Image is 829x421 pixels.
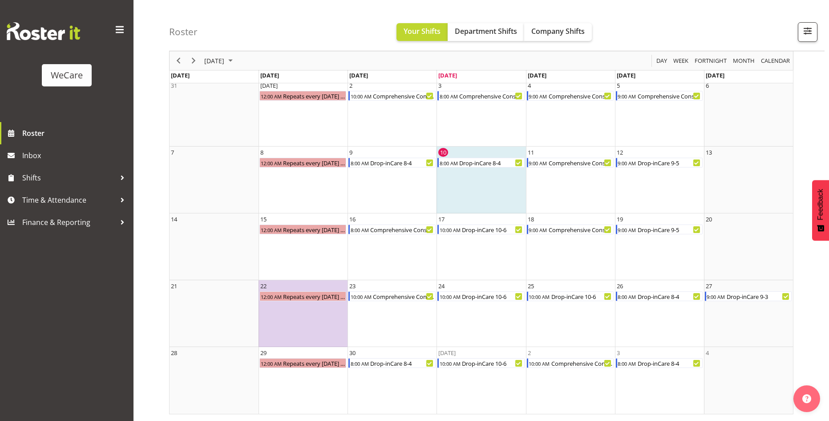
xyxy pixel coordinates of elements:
[51,69,83,82] div: WeCare
[169,27,198,37] h4: Roster
[369,158,435,167] div: Drop-inCare 8-4
[282,359,346,368] div: Repeats every [DATE] - [PERSON_NAME]
[171,71,190,79] span: [DATE]
[637,225,702,234] div: Drop-inCare 9-5
[706,215,712,224] div: 20
[637,359,702,368] div: Drop-inCare 8-4
[348,347,437,414] td: Tuesday, September 30, 2025
[170,280,259,347] td: Sunday, September 21, 2025
[22,171,116,184] span: Shifts
[348,225,435,234] div: Comprehensive Consult 8-4 Begin From Tuesday, September 16, 2025 at 8:00:00 AM GMT+12:00 Ends At ...
[171,81,177,90] div: 31
[802,394,811,403] img: help-xxl-2.png
[693,55,728,66] button: Fortnight
[706,348,709,357] div: 4
[461,292,524,301] div: Drop-inCare 10-6
[348,358,435,368] div: Drop-inCare 8-4 Begin From Tuesday, September 30, 2025 at 8:00:00 AM GMT+13:00 Ends At Tuesday, S...
[706,292,726,301] div: 9:00 AM
[615,213,704,280] td: Friday, September 19, 2025
[170,147,259,213] td: Sunday, September 7, 2025
[526,213,615,280] td: Thursday, September 18, 2025
[526,147,615,213] td: Thursday, September 11, 2025
[615,280,704,347] td: Friday, September 26, 2025
[550,359,613,368] div: Comprehensive Consult 10-6
[372,292,435,301] div: Comprehensive Consult 10-6
[527,225,614,234] div: Comprehensive Consult 9-5 Begin From Thursday, September 18, 2025 at 9:00:00 AM GMT+12:00 Ends At...
[369,359,435,368] div: Drop-inCare 8-4
[616,291,703,301] div: Drop-inCare 8-4 Begin From Friday, September 26, 2025 at 8:00:00 AM GMT+12:00 Ends At Friday, Sep...
[437,225,524,234] div: Drop-inCare 10-6 Begin From Wednesday, September 17, 2025 at 10:00:00 AM GMT+12:00 Ends At Wednes...
[259,158,346,168] div: Repeats every monday - Rachna Anderson Begin From Monday, September 8, 2025 at 12:00:00 AM GMT+12...
[438,282,445,290] div: 24
[439,225,461,234] div: 10:00 AM
[348,147,437,213] td: Tuesday, September 9, 2025
[170,347,259,414] td: Sunday, September 28, 2025
[528,158,548,167] div: 9:00 AM
[461,359,524,368] div: Drop-inCare 10-6
[526,80,615,147] td: Thursday, September 4, 2025
[637,158,702,167] div: Drop-inCare 9-5
[527,158,614,168] div: Comprehensive Consult 9-5 Begin From Thursday, September 11, 2025 at 9:00:00 AM GMT+12:00 Ends At...
[704,280,793,347] td: Saturday, September 27, 2025
[706,148,712,157] div: 13
[188,55,200,66] button: Next
[706,71,724,79] span: [DATE]
[615,147,704,213] td: Friday, September 12, 2025
[350,359,369,368] div: 8:00 AM
[526,347,615,414] td: Thursday, October 2, 2025
[260,148,263,157] div: 8
[350,91,372,100] div: 10:00 AM
[528,215,534,224] div: 18
[170,80,259,147] td: Sunday, August 31, 2025
[438,81,441,90] div: 3
[704,80,793,147] td: Saturday, September 6, 2025
[458,91,524,100] div: Comprehensive Consult 8-4
[439,91,458,100] div: 8:00 AM
[438,148,448,157] div: 10
[437,358,524,368] div: Drop-inCare 10-6 Begin From Wednesday, October 1, 2025 at 10:00:00 AM GMT+13:00 Ends At Wednesday...
[282,158,346,167] div: Repeats every [DATE] - [PERSON_NAME]
[349,282,356,290] div: 23
[732,55,756,66] span: Month
[726,292,791,301] div: Drop-inCare 9-3
[548,158,613,167] div: Comprehensive Consult 9-5
[171,51,186,70] div: Previous
[186,51,201,70] div: Next
[169,46,793,414] div: of September 2025
[22,149,129,162] span: Inbox
[704,147,793,213] td: Saturday, September 13, 2025
[348,80,437,147] td: Tuesday, September 2, 2025
[617,359,637,368] div: 8:00 AM
[526,280,615,347] td: Thursday, September 25, 2025
[282,292,346,301] div: Repeats every [DATE] - [PERSON_NAME]
[282,91,346,100] div: Repeats every [DATE] - [PERSON_NAME]
[348,91,435,101] div: Comprehensive Consult 10-6 Begin From Tuesday, September 2, 2025 at 10:00:00 AM GMT+12:00 Ends At...
[694,55,728,66] span: Fortnight
[548,225,613,234] div: Comprehensive Consult 9-5
[437,158,524,168] div: Drop-inCare 8-4 Begin From Wednesday, September 10, 2025 at 8:00:00 AM GMT+12:00 Ends At Wednesda...
[349,71,368,79] span: [DATE]
[760,55,791,66] span: calendar
[616,225,703,234] div: Drop-inCare 9-5 Begin From Friday, September 19, 2025 at 9:00:00 AM GMT+12:00 Ends At Friday, Sep...
[616,358,703,368] div: Drop-inCare 8-4 Begin From Friday, October 3, 2025 at 8:00:00 AM GMT+13:00 Ends At Friday, Octobe...
[259,80,348,147] td: Monday, September 1, 2025
[437,280,526,347] td: Wednesday, September 24, 2025
[617,282,623,290] div: 26
[458,158,524,167] div: Drop-inCare 8-4
[259,358,346,368] div: Repeats every monday - Rachna Anderson Begin From Monday, September 29, 2025 at 12:00:00 AM GMT+1...
[349,81,352,90] div: 2
[527,291,614,301] div: Drop-inCare 10-6 Begin From Thursday, September 25, 2025 at 10:00:00 AM GMT+12:00 Ends At Thursda...
[171,348,177,357] div: 28
[706,282,712,290] div: 27
[170,80,793,414] table: of September 2025
[171,282,177,290] div: 21
[350,292,372,301] div: 10:00 AM
[528,71,546,79] span: [DATE]
[348,280,437,347] td: Tuesday, September 23, 2025
[637,292,702,301] div: Drop-inCare 8-4
[616,158,703,168] div: Drop-inCare 9-5 Begin From Friday, September 12, 2025 at 9:00:00 AM GMT+12:00 Ends At Friday, Sep...
[259,280,348,347] td: Monday, September 22, 2025
[22,216,116,229] span: Finance & Reporting
[704,213,793,280] td: Saturday, September 20, 2025
[732,55,756,66] button: Timeline Month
